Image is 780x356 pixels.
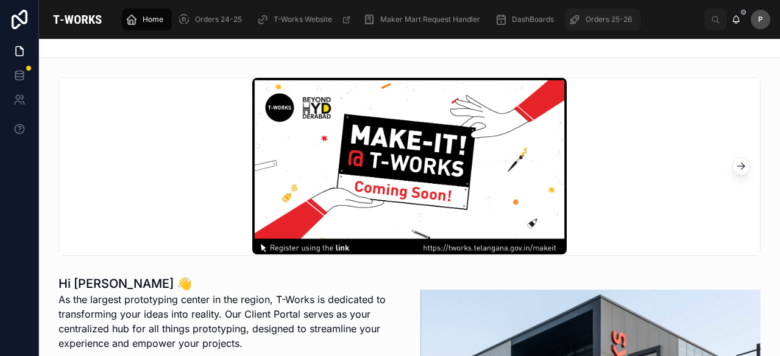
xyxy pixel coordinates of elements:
[49,10,106,29] img: App logo
[195,15,242,24] span: Orders 24-25
[253,9,357,30] a: T-Works Website
[116,6,704,33] div: scrollable content
[758,15,763,24] span: P
[252,78,567,254] img: make-it-oming-soon-09-10.jpg
[360,9,489,30] a: Maker Mart Request Handler
[174,9,250,30] a: Orders 24-25
[586,15,632,24] span: Orders 25-26
[274,15,332,24] span: T-Works Website
[58,275,399,292] h1: Hi [PERSON_NAME] 👋
[512,15,554,24] span: DashBoards
[122,9,172,30] a: Home
[491,9,562,30] a: DashBoards
[565,9,640,30] a: Orders 25-26
[143,15,163,24] span: Home
[380,15,480,24] span: Maker Mart Request Handler
[58,292,399,351] p: As the largest prototyping center in the region, T-Works is dedicated to transforming your ideas ...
